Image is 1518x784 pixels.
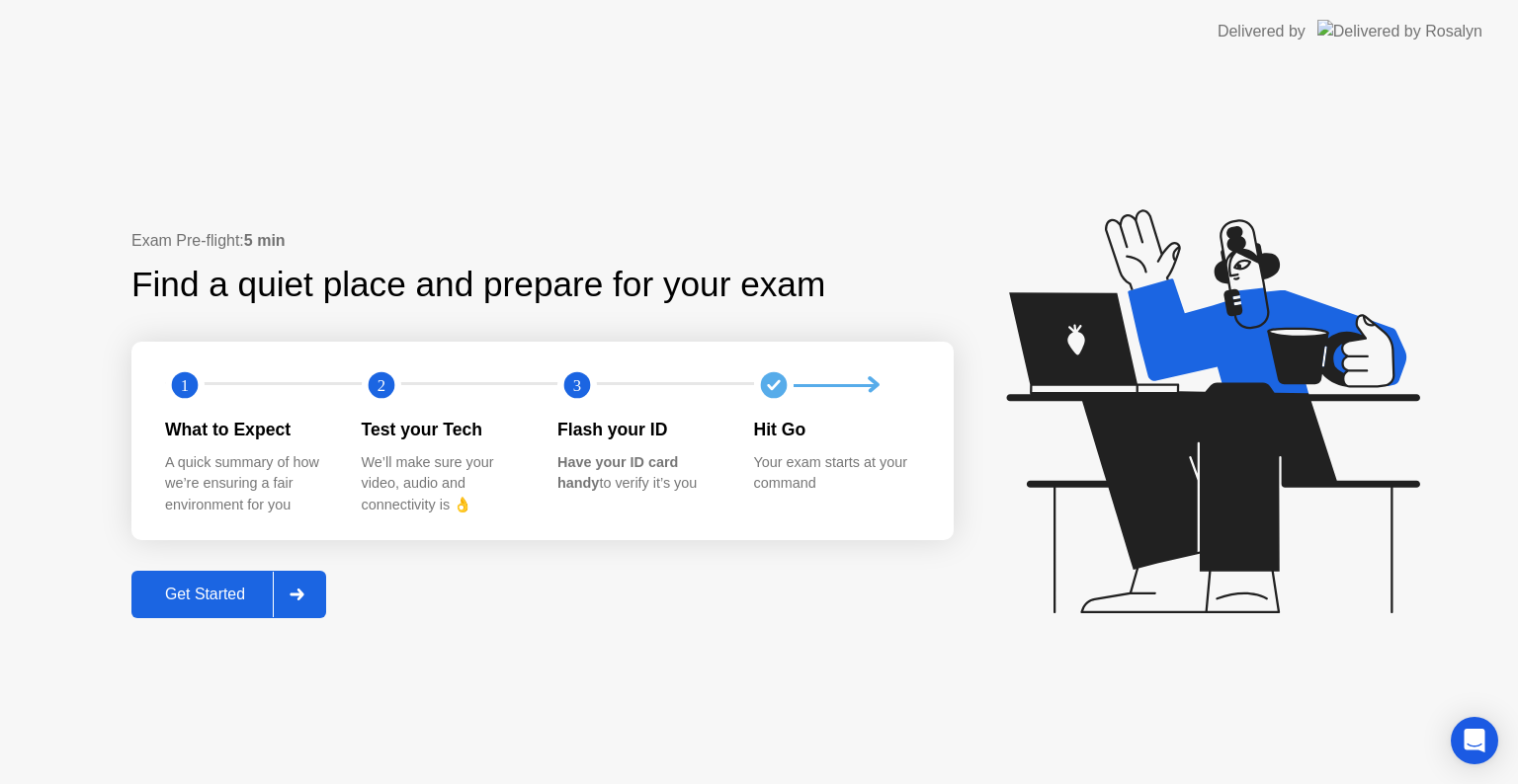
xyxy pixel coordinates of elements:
text: 3 [573,376,581,395]
div: Flash your ID [557,417,722,442]
b: Have your ID card handy [557,454,678,492]
text: 2 [377,376,384,395]
div: to verify it’s you [557,452,722,495]
div: Open Intercom Messenger [1451,717,1498,764]
div: Your exam starts at your command [754,452,919,495]
img: Delivered by Rosalyn [1317,20,1482,42]
div: Get Started [137,586,273,603]
div: A quick summary of how we’re ensuring a fair environment for you [165,452,330,516]
div: What to Expect [165,417,330,442]
b: 5 min [244,232,286,249]
div: Delivered by [1218,20,1306,43]
text: 1 [181,376,189,395]
div: Test your Tech [362,417,527,442]
button: Get Started [131,571,326,618]
div: Find a quiet place and prepare for your exam [131,259,828,311]
div: We’ll make sure your video, audio and connectivity is 👌 [362,452,527,516]
div: Hit Go [754,417,919,442]
div: Exam Pre-flight: [131,229,954,253]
